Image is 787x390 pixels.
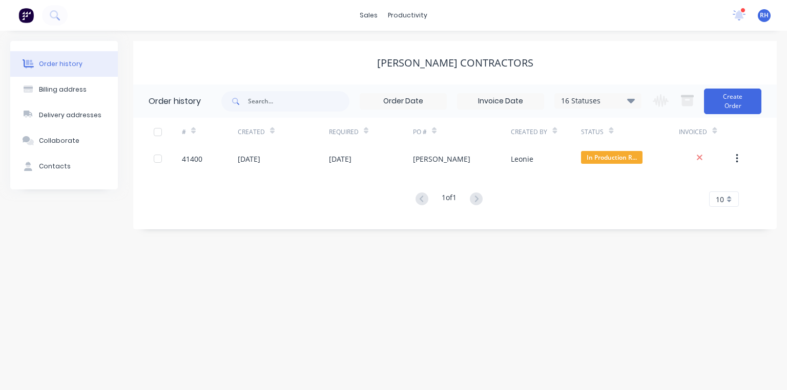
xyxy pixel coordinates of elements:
[760,11,769,20] span: RH
[149,95,201,107] div: Order history
[10,102,118,128] button: Delivery addresses
[18,8,34,23] img: Factory
[413,154,470,164] div: [PERSON_NAME]
[182,154,202,164] div: 41400
[581,151,643,164] span: In Production R...
[511,154,533,164] div: Leonie
[39,85,87,94] div: Billing address
[458,94,544,109] input: Invoice Date
[360,94,446,109] input: Order Date
[355,8,383,23] div: sales
[10,128,118,154] button: Collaborate
[39,59,82,69] div: Order history
[329,154,351,164] div: [DATE]
[377,57,533,69] div: [PERSON_NAME] Contractors
[704,89,761,114] button: Create Order
[10,77,118,102] button: Billing address
[39,162,71,171] div: Contacts
[39,111,101,120] div: Delivery addresses
[238,154,260,164] div: [DATE]
[383,8,432,23] div: productivity
[442,192,457,207] div: 1 of 1
[10,154,118,179] button: Contacts
[248,91,349,112] input: Search...
[10,51,118,77] button: Order history
[555,95,641,106] div: 16 Statuses
[716,194,724,205] span: 10
[39,136,79,145] div: Collaborate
